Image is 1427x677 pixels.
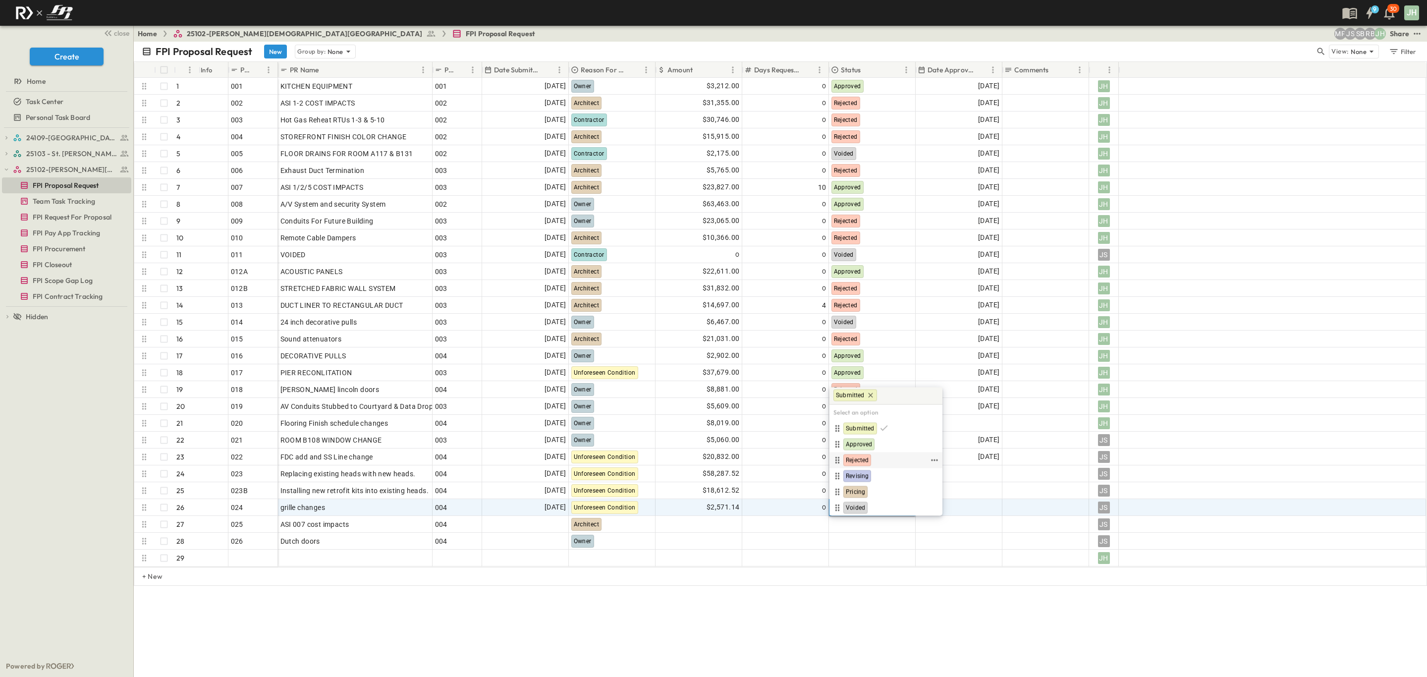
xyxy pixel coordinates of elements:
span: FPI Proposal Request [33,180,99,190]
span: $30,746.00 [703,114,740,125]
span: Sound attenuators [280,334,342,344]
div: Regina Barnett (rbarnett@fpibuilders.com) [1364,28,1376,40]
div: Filter [1388,46,1417,57]
span: [DATE] [978,97,999,109]
div: Jesse Sullivan (jsullivan@fpibuilders.com) [1344,28,1356,40]
p: 6 [176,166,180,175]
span: $2,175.00 [707,148,740,159]
div: Share [1390,29,1409,39]
button: Sort [1050,64,1061,75]
a: FPI Proposal Request [2,178,129,192]
span: 003 [435,283,447,293]
span: STOREFRONT FINISH COLOR CHANGE [280,132,407,142]
span: Architect [574,285,600,292]
div: Rejected [831,454,929,466]
span: 003 [231,115,243,125]
div: JH [1098,316,1110,328]
p: 30 [1390,5,1397,13]
span: Architect [574,234,600,241]
div: JH [1098,114,1110,126]
span: $21,031.00 [703,333,740,344]
span: Owner [574,319,592,326]
span: $14,697.00 [703,299,740,311]
button: JH [1403,4,1420,21]
div: 0 [745,265,826,279]
a: FPI Pay App Tracking [2,226,129,240]
div: Revising [831,470,940,482]
div: Pricing [831,486,940,498]
span: Voided [834,150,854,157]
span: 011 [231,250,243,260]
div: JH [1098,232,1110,244]
span: [DATE] [978,165,999,176]
a: FPI Scope Gap Log [2,274,129,287]
span: FPI Procurement [33,244,86,254]
span: Architect [574,167,600,174]
span: $5,765.00 [707,165,740,176]
span: Hidden [26,312,48,322]
div: JH [1098,282,1110,294]
span: 003 [435,182,447,192]
p: 9 [176,216,180,226]
span: 012A [231,267,248,277]
div: 25103 - St. [PERSON_NAME] Phase 2test [2,146,131,162]
p: None [328,47,343,56]
p: 7 [176,182,180,192]
div: JH [1098,299,1110,311]
span: [DATE] [978,282,999,294]
p: 11 [176,250,181,260]
button: Sort [252,64,263,75]
a: Task Center [2,95,129,109]
button: Menu [640,64,652,76]
button: Sort [178,64,189,75]
span: [DATE] [978,80,999,92]
div: Jose Hurtado (jhurtado@fpibuilders.com) [1374,28,1386,40]
span: Rejected [834,116,858,123]
span: Contractor [574,150,604,157]
div: JH [1098,215,1110,227]
div: 0 [745,349,826,363]
span: Personal Task Board [26,113,90,122]
span: Rejected [834,302,858,309]
h6: 9 [1373,5,1376,13]
span: $6,467.00 [707,316,740,328]
span: $23,827.00 [703,181,740,193]
span: [DATE] [545,333,566,344]
div: 0 [656,247,742,263]
div: FPI Request For Proposaltest [2,209,131,225]
span: Voided [834,251,854,258]
span: Approved [846,441,872,449]
span: Architect [574,100,600,107]
span: ACOUSTIC PANELS [280,267,343,277]
span: [DATE] [545,249,566,260]
button: Sort [976,64,987,75]
p: 15 [176,317,183,327]
div: JH [1098,165,1110,176]
span: [DATE] [545,299,566,311]
p: Status [841,65,861,75]
p: Date Submitted [494,65,541,75]
span: [DATE] [545,165,566,176]
a: FPI Contract Tracking [2,289,129,303]
span: Exhaust Duct Termination [280,166,365,175]
a: FPI Closeout [2,258,129,272]
span: $2,902.00 [707,350,740,361]
div: Owner [1089,62,1119,78]
div: FPI Pay App Trackingtest [2,225,131,241]
p: 5 [176,149,180,159]
span: 014 [231,317,243,327]
span: 004 [231,132,243,142]
span: [DATE] [545,266,566,277]
span: [DATE] [545,80,566,92]
span: $23,065.00 [703,215,740,226]
span: ASI 1-2 COST IMPACTS [280,98,355,108]
a: Home [138,29,157,39]
span: 10 [818,182,826,192]
span: 25102-[PERSON_NAME][DEMOGRAPHIC_DATA][GEOGRAPHIC_DATA] [187,29,422,39]
span: 005 [231,149,243,159]
button: Menu [1103,64,1115,76]
span: 003 [435,233,447,243]
span: Rejected [834,336,858,342]
button: Menu [1074,64,1086,76]
span: Hot Gas Reheat RTUs 1-3 & 5-10 [280,115,385,125]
